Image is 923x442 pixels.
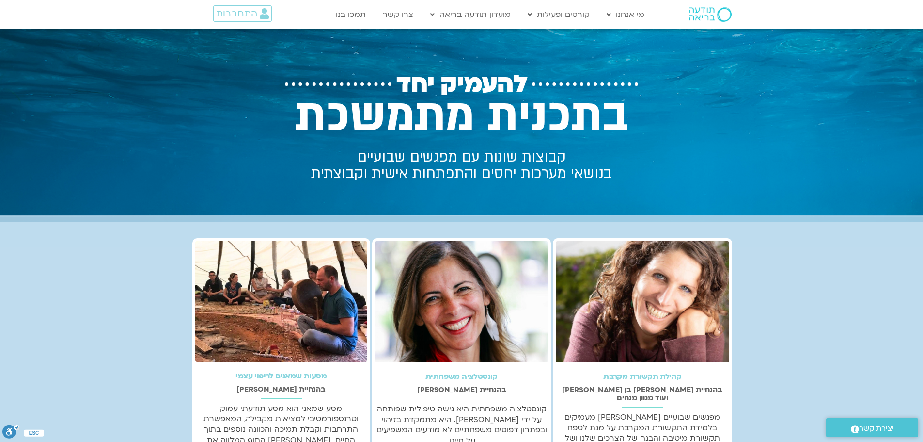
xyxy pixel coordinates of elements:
a: צרו קשר [378,5,418,24]
a: קונסטלציה משפחתית [425,371,498,382]
img: תודעה בריאה [689,7,732,22]
h2: בהנחיית [PERSON_NAME] בן [PERSON_NAME] ועוד מגוון מנחים [556,386,729,402]
span: להעמיק יחד [396,70,527,98]
a: קורסים ופעילות [523,5,594,24]
a: קהילת תקשורת מקרבת [603,371,681,382]
a: התחברות [213,5,272,22]
h2: קבוצות שונות עם מפגשים שבועיים בנושאי מערכות יחסים והתפתחות אישית וקבוצתית [272,149,652,182]
a: יצירת קשר [826,418,918,437]
a: תמכו בנו [331,5,371,24]
a: מי אנחנו [602,5,649,24]
a: מסעות שמאנים לריפוי עצמי [235,371,327,381]
a: מועדון תודעה בריאה [425,5,516,24]
h2: בהנחיית [PERSON_NAME] [195,385,367,393]
span: יצירת קשר [859,422,894,435]
span: התחברות [216,8,257,19]
h2: בתכנית מתמשכת [272,90,652,142]
h2: בהנחיית [PERSON_NAME] [375,386,548,394]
